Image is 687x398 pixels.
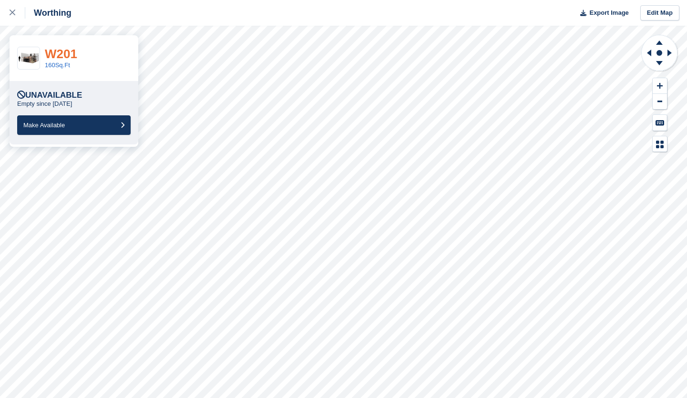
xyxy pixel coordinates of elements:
button: Zoom In [653,78,667,94]
span: Export Image [589,8,628,18]
a: W201 [45,47,77,61]
span: Make Available [23,122,65,129]
button: Export Image [574,5,629,21]
div: Unavailable [17,91,82,100]
button: Keyboard Shortcuts [653,115,667,131]
p: Empty since [DATE] [17,100,72,108]
a: 160Sq.Ft [45,61,70,69]
button: Make Available [17,115,131,135]
div: Worthing [25,7,72,19]
a: Edit Map [640,5,679,21]
img: 150-sqft-unit.jpg [18,50,40,67]
button: Map Legend [653,136,667,152]
button: Zoom Out [653,94,667,110]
